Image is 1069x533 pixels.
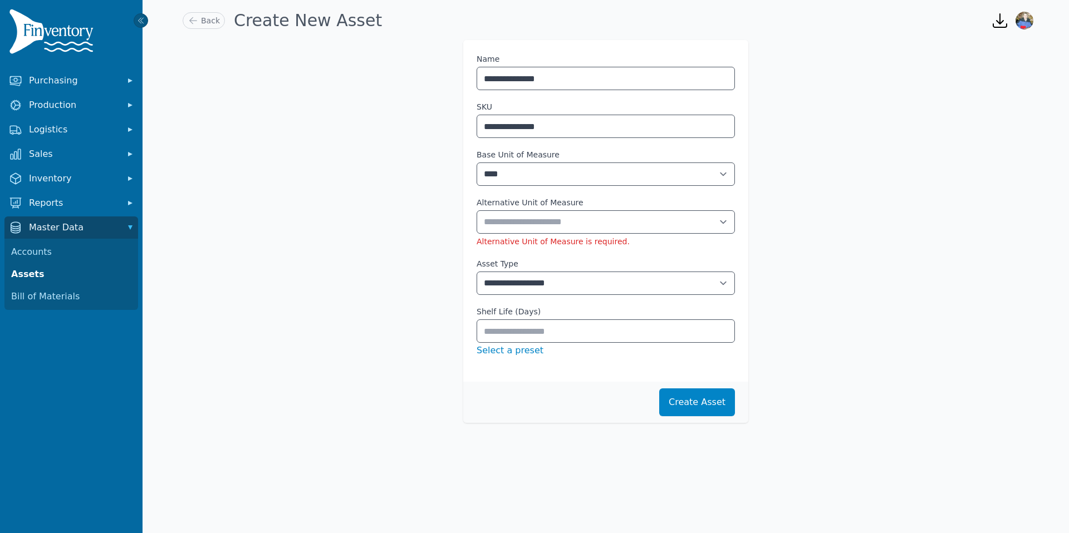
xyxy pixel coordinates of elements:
button: Select a preset [477,344,543,357]
label: Asset Type [477,258,735,269]
span: Sales [29,147,118,161]
span: Purchasing [29,74,118,87]
button: Logistics [4,119,138,141]
li: Alternative Unit of Measure is required. [477,236,735,247]
span: Inventory [29,172,118,185]
a: Back [183,12,225,29]
label: SKU [477,101,492,112]
span: Logistics [29,123,118,136]
a: Accounts [7,241,136,263]
span: Reports [29,196,118,210]
a: Bill of Materials [7,285,136,308]
img: Jennifer Keith [1016,12,1033,29]
h1: Create New Asset [234,11,382,31]
button: Sales [4,143,138,165]
span: Master Data [29,221,118,234]
span: Production [29,98,118,112]
button: Inventory [4,167,138,190]
label: Base Unit of Measure [477,149,735,160]
button: Reports [4,192,138,214]
button: Purchasing [4,70,138,92]
button: Master Data [4,216,138,239]
label: Shelf Life (Days) [477,306,541,317]
button: Create Asset [659,388,735,416]
a: Assets [7,263,136,285]
img: Finventory [9,9,98,58]
label: Name [477,53,499,65]
button: Production [4,94,138,116]
label: Alternative Unit of Measure [477,197,735,208]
